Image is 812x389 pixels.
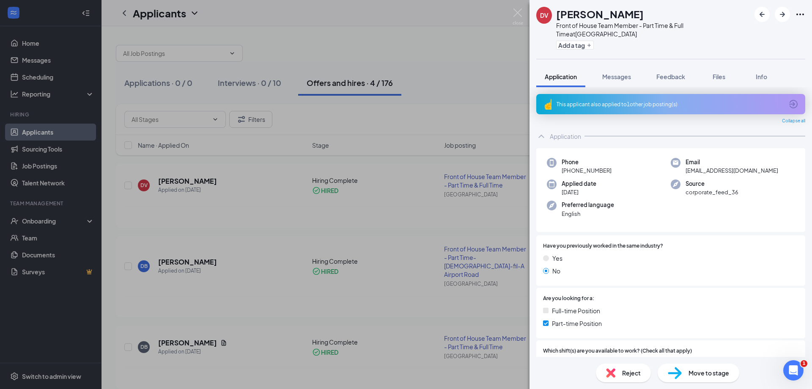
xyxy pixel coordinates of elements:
[552,306,600,315] span: Full-time Position
[556,21,750,38] div: Front of House Team Member - Part Time & Full Time at [GEOGRAPHIC_DATA]
[556,7,644,21] h1: [PERSON_NAME]
[602,73,631,80] span: Messages
[656,73,685,80] span: Feedback
[775,7,790,22] button: ArrowRight
[552,266,560,276] span: No
[782,118,805,124] span: Collapse all
[756,73,767,80] span: Info
[587,43,592,48] svg: Plus
[795,9,805,19] svg: Ellipses
[552,319,602,328] span: Part-time Position
[783,360,804,381] iframe: Intercom live chat
[536,131,546,141] svg: ChevronUp
[686,188,738,196] span: corporate_feed_36
[562,166,612,175] span: [PHONE_NUMBER]
[788,99,798,109] svg: ArrowCircle
[557,101,783,108] div: This applicant also applied to 1 other job posting(s)
[543,347,692,355] span: Which shift(s) are you available to work? (Check all that apply)
[801,360,807,367] span: 1
[556,41,594,50] button: PlusAdd a tag
[562,201,614,209] span: Preferred language
[713,73,725,80] span: Files
[562,179,596,188] span: Applied date
[777,9,787,19] svg: ArrowRight
[622,368,641,378] span: Reject
[543,242,663,250] span: Have you previously worked in the same industry?
[686,166,778,175] span: [EMAIL_ADDRESS][DOMAIN_NAME]
[540,11,549,19] div: DV
[562,188,596,196] span: [DATE]
[689,368,729,378] span: Move to stage
[562,210,614,218] span: English
[686,179,738,188] span: Source
[552,254,562,263] span: Yes
[757,9,767,19] svg: ArrowLeftNew
[686,158,778,166] span: Email
[545,73,577,80] span: Application
[754,7,770,22] button: ArrowLeftNew
[562,158,612,166] span: Phone
[543,295,594,303] span: Are you looking for a:
[550,132,581,141] div: Application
